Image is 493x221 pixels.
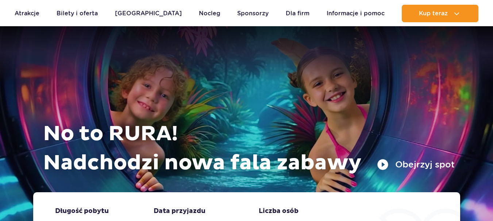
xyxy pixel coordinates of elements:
[327,5,385,22] a: Informacje i pomoc
[237,5,269,22] a: Sponsorzy
[57,5,98,22] a: Bilety i oferta
[43,119,455,178] h1: No to RURA! Nadchodzi nowa fala zabawy
[115,5,182,22] a: [GEOGRAPHIC_DATA]
[419,10,448,17] span: Kup teraz
[259,207,299,216] span: Liczba osób
[199,5,220,22] a: Nocleg
[402,5,478,22] button: Kup teraz
[286,5,309,22] a: Dla firm
[377,159,455,170] button: Obejrzyj spot
[15,5,39,22] a: Atrakcje
[154,207,205,216] span: Data przyjazdu
[55,207,109,216] span: Długość pobytu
